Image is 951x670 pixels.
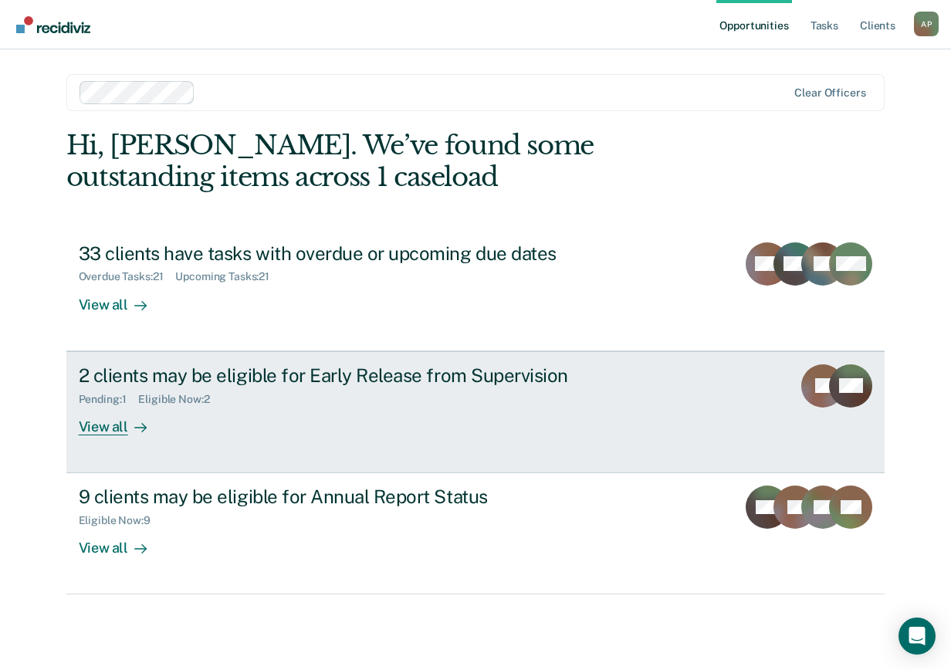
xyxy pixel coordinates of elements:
[66,230,885,351] a: 33 clients have tasks with overdue or upcoming due datesOverdue Tasks:21Upcoming Tasks:21View all
[914,12,939,36] div: A P
[66,130,722,193] div: Hi, [PERSON_NAME]. We’ve found some outstanding items across 1 caseload
[66,473,885,594] a: 9 clients may be eligible for Annual Report StatusEligible Now:9View all
[79,364,621,387] div: 2 clients may be eligible for Early Release from Supervision
[79,486,621,508] div: 9 clients may be eligible for Annual Report Status
[79,283,165,313] div: View all
[138,393,222,406] div: Eligible Now : 2
[175,270,282,283] div: Upcoming Tasks : 21
[79,405,165,435] div: View all
[79,270,176,283] div: Overdue Tasks : 21
[16,16,90,33] img: Recidiviz
[79,393,139,406] div: Pending : 1
[79,527,165,557] div: View all
[79,242,621,265] div: 33 clients have tasks with overdue or upcoming due dates
[794,86,865,100] div: Clear officers
[66,351,885,473] a: 2 clients may be eligible for Early Release from SupervisionPending:1Eligible Now:2View all
[79,514,163,527] div: Eligible Now : 9
[914,12,939,36] button: Profile dropdown button
[899,618,936,655] div: Open Intercom Messenger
